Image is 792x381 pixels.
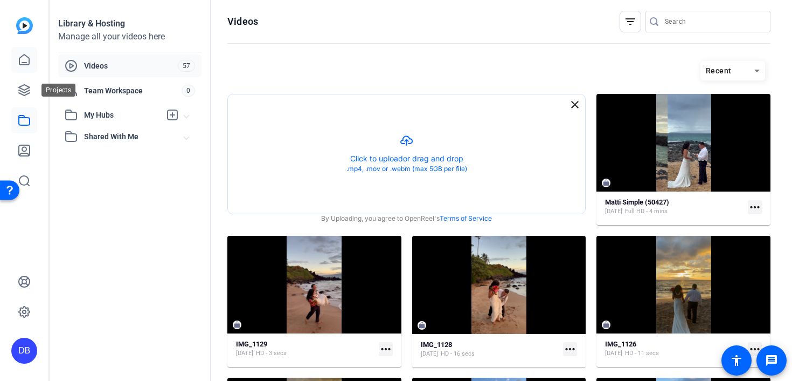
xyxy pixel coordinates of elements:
[16,17,33,34] img: blue-gradient.svg
[182,85,195,97] span: 0
[84,131,184,142] span: Shared With Me
[41,84,75,97] div: Projects
[178,60,195,72] span: 57
[748,342,762,356] mat-icon: more_horiz
[605,198,669,206] strong: Matti Simple (50427)
[625,349,659,358] span: HD - 11 secs
[236,340,267,348] strong: IMG_1129
[227,15,258,28] h1: Videos
[605,349,622,358] span: [DATE]
[765,354,778,367] mat-icon: message
[228,214,585,223] div: By Uploading, you agree to OpenReel's
[665,15,762,28] input: Search
[568,98,581,111] mat-icon: close
[440,214,492,223] a: Terms of Service
[84,60,178,71] span: Videos
[58,104,202,126] mat-expansion-panel-header: My Hubs
[624,15,637,28] mat-icon: filter_list
[421,341,559,358] a: IMG_1128[DATE]HD - 16 secs
[421,350,438,358] span: [DATE]
[441,350,475,358] span: HD - 16 secs
[605,207,622,216] span: [DATE]
[563,342,577,356] mat-icon: more_horiz
[84,85,182,96] span: Team Workspace
[236,349,253,358] span: [DATE]
[605,340,744,358] a: IMG_1126[DATE]HD - 11 secs
[605,340,636,348] strong: IMG_1126
[11,338,37,364] div: DB
[58,30,202,43] div: Manage all your videos here
[625,207,668,216] span: Full HD - 4 mins
[706,66,732,75] span: Recent
[236,340,374,358] a: IMG_1129[DATE]HD - 3 secs
[256,349,287,358] span: HD - 3 secs
[421,341,452,349] strong: IMG_1128
[58,126,202,147] mat-expansion-panel-header: Shared With Me
[730,354,743,367] mat-icon: accessibility
[84,110,161,121] span: My Hubs
[58,17,202,30] div: Library & Hosting
[379,342,393,356] mat-icon: more_horiz
[605,198,744,216] a: Matti Simple (50427)[DATE]Full HD - 4 mins
[748,200,762,214] mat-icon: more_horiz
